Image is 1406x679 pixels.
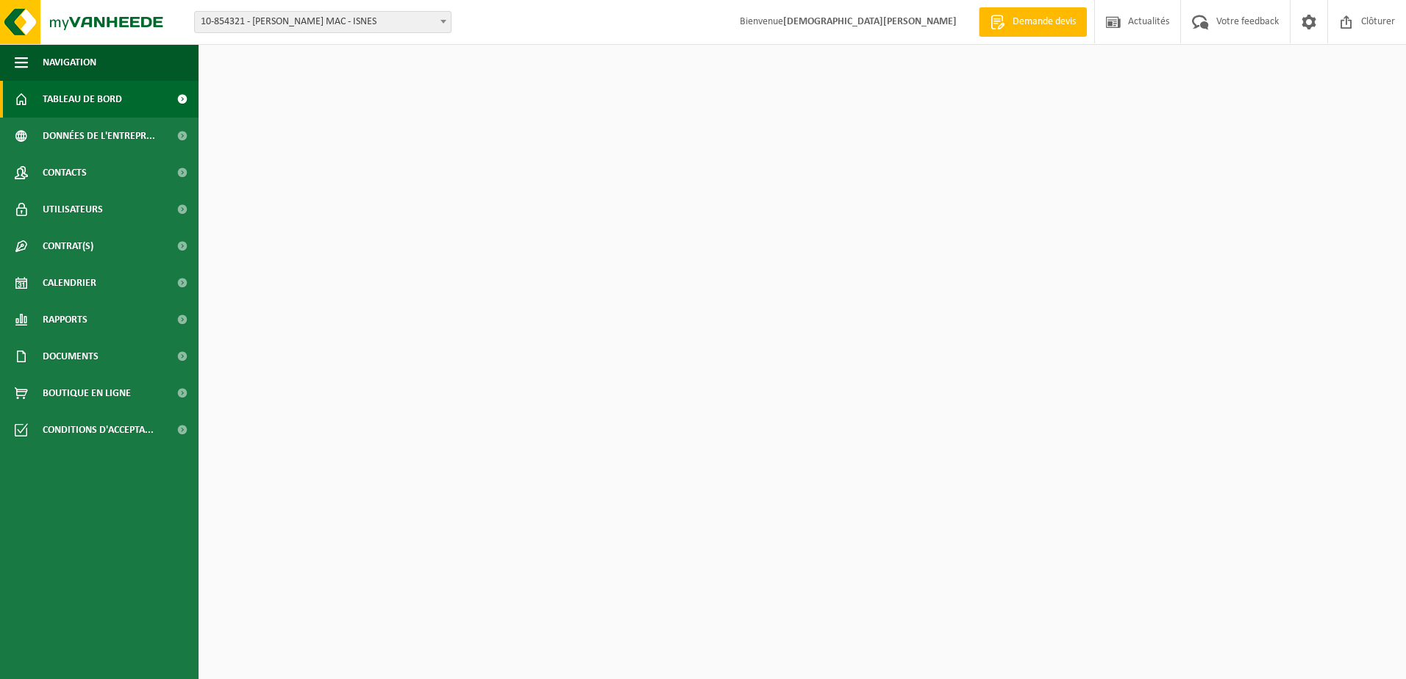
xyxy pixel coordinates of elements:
span: Contrat(s) [43,228,93,265]
span: Contacts [43,154,87,191]
span: 10-854321 - ELIA CRÉALYS MAC - ISNES [195,12,451,32]
strong: [DEMOGRAPHIC_DATA][PERSON_NAME] [783,16,957,27]
span: 10-854321 - ELIA CRÉALYS MAC - ISNES [194,11,452,33]
span: Conditions d'accepta... [43,412,154,448]
span: Rapports [43,301,88,338]
a: Demande devis [979,7,1087,37]
span: Demande devis [1009,15,1080,29]
span: Utilisateurs [43,191,103,228]
span: Données de l'entrepr... [43,118,155,154]
span: Boutique en ligne [43,375,131,412]
span: Tableau de bord [43,81,122,118]
span: Calendrier [43,265,96,301]
span: Documents [43,338,99,375]
span: Navigation [43,44,96,81]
